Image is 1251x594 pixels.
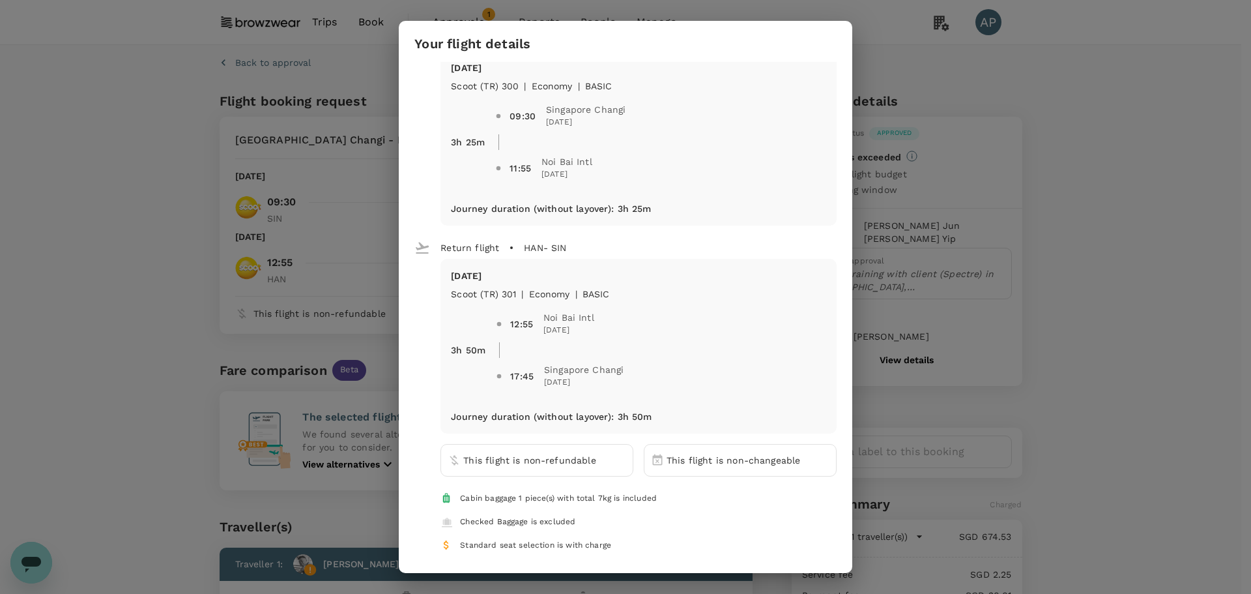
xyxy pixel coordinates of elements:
[524,241,566,254] p: HAN - SIN
[575,289,577,299] span: |
[440,241,499,254] p: Return flight
[460,516,575,529] div: Checked Baggage is excluded
[544,363,624,376] span: Singapore Changi
[544,376,624,389] span: [DATE]
[532,80,573,93] p: economy
[585,80,612,93] p: BASIC
[521,289,523,299] span: |
[541,168,592,181] span: [DATE]
[510,318,533,331] div: 12:55
[510,162,531,175] div: 11:55
[524,81,526,91] span: |
[578,81,580,91] span: |
[451,61,826,74] p: [DATE]
[582,288,610,301] p: BASIC
[541,155,592,168] span: Noi Bai Intl
[460,492,657,505] div: Cabin baggage 1 piece(s) with total 7kg is included
[451,136,485,149] p: 3h 25m
[451,410,652,423] p: Journey duration (without layover) : 3h 50m
[543,324,594,337] span: [DATE]
[460,539,611,552] div: Standard seat selection is with charge
[510,110,536,123] div: 09:30
[543,311,594,324] span: Noi Bai Intl
[463,454,596,467] p: This flight is non-refundable
[451,80,519,93] p: Scoot (TR) 300
[451,344,485,357] p: 3h 50m
[414,37,530,52] h3: Your flight details
[451,288,516,301] p: Scoot (TR) 301
[451,202,651,215] p: Journey duration (without layover) : 3h 25m
[510,370,534,383] div: 17:45
[546,103,625,116] span: Singapore Changi
[667,454,800,467] p: This flight is non-changeable
[546,116,625,129] span: [DATE]
[529,288,570,301] p: economy
[451,269,826,282] p: [DATE]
